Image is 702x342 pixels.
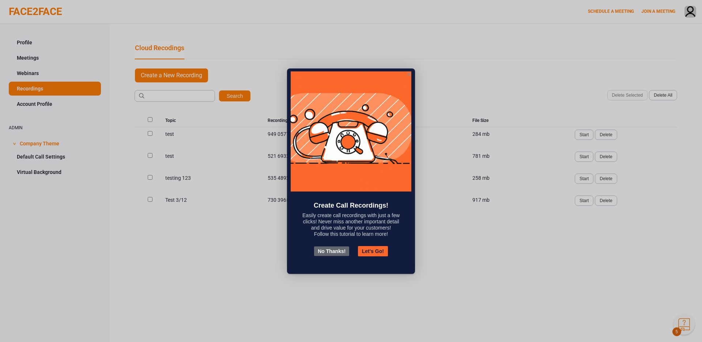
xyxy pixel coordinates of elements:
[314,202,388,209] strong: Create Call Recordings!
[314,231,388,237] span: Follow this tutorial to learn more!
[314,246,349,256] button: No Thanks!
[291,71,411,192] img: 70e63a9f-09a4-458d-97a8-223d18c2adf4.png
[358,246,388,256] button: Let's Go!
[3,10,107,17] div: ∑aåāБδ ⷺ
[3,3,107,10] div: ∑aåāБδ ⷺ
[406,71,412,77] div: close
[302,212,400,231] span: Easily create call recordings with just a few clicks! Never miss another important detail and dri...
